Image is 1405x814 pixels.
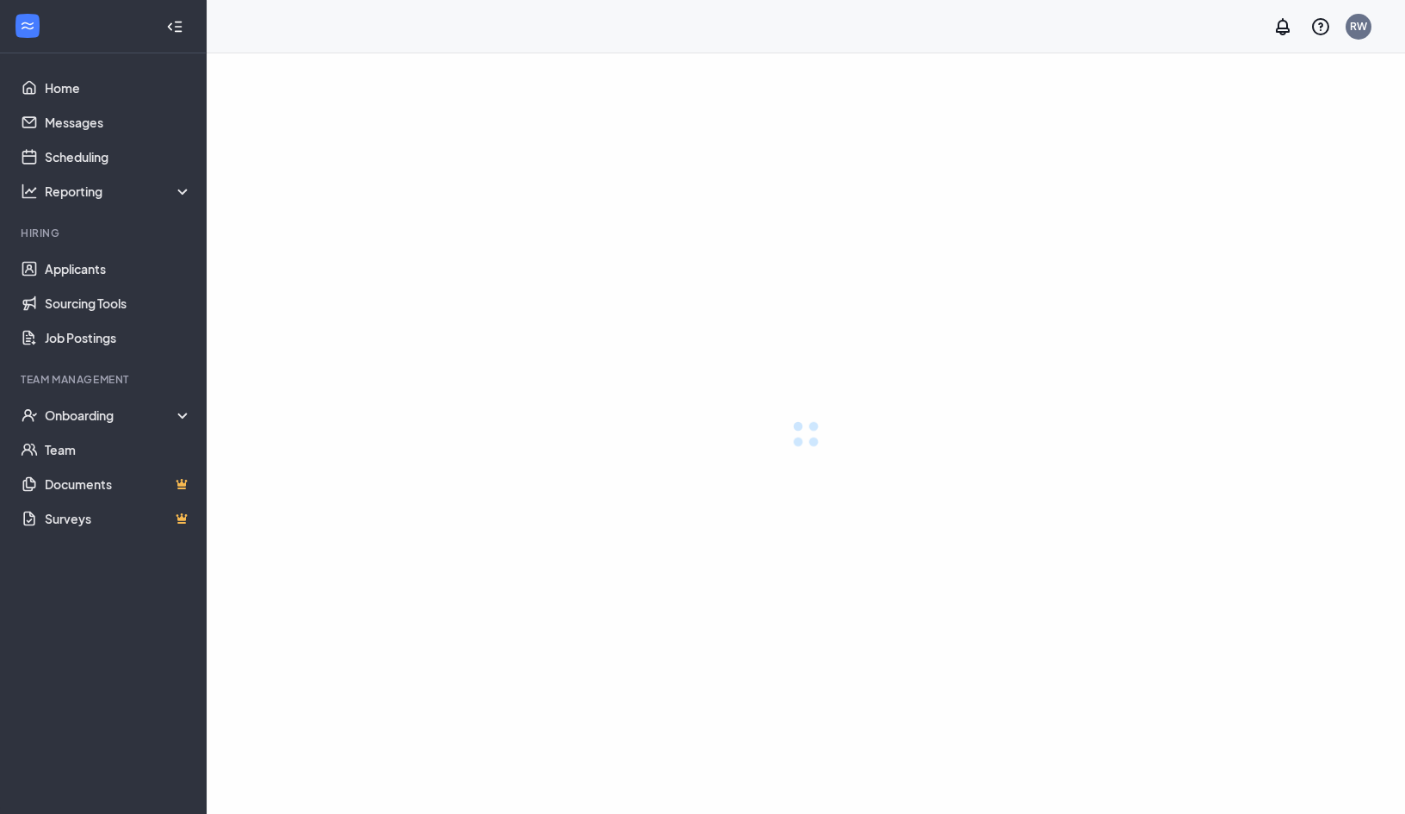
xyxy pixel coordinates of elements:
svg: Notifications [1272,16,1293,37]
div: Team Management [21,372,189,387]
div: RW [1350,19,1367,34]
div: Onboarding [45,407,193,424]
svg: WorkstreamLogo [19,17,36,34]
a: Scheduling [45,140,192,174]
svg: UserCheck [21,407,38,424]
a: Job Postings [45,320,192,355]
a: SurveysCrown [45,501,192,536]
svg: QuestionInfo [1310,16,1331,37]
a: Applicants [45,252,192,286]
a: Team [45,432,192,467]
a: DocumentsCrown [45,467,192,501]
a: Messages [45,105,192,140]
a: Sourcing Tools [45,286,192,320]
svg: Collapse [166,18,183,35]
div: Hiring [21,226,189,240]
svg: Analysis [21,183,38,200]
div: Reporting [45,183,193,200]
a: Home [45,71,192,105]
